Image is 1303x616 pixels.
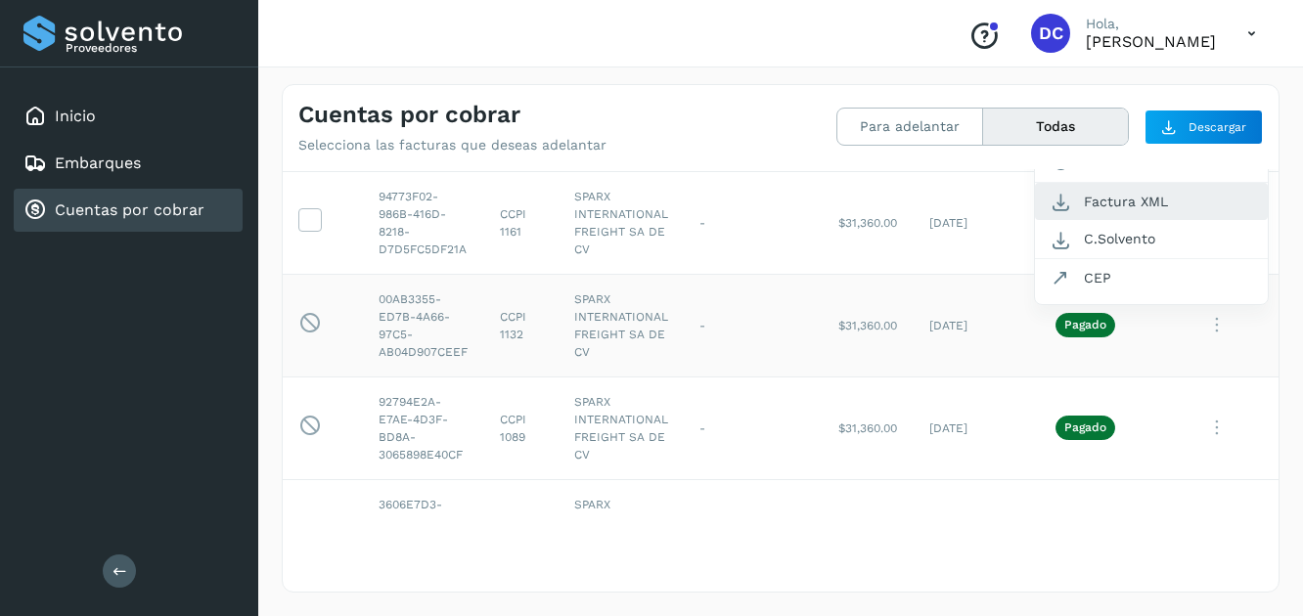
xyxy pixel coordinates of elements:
[1035,220,1268,258] button: C.Solvento
[1035,259,1268,296] button: CEP
[14,95,243,138] div: Inicio
[55,154,141,172] a: Embarques
[55,107,96,125] a: Inicio
[55,200,204,219] a: Cuentas por cobrar
[14,189,243,232] div: Cuentas por cobrar
[1035,183,1268,220] button: Factura XML
[14,142,243,185] div: Embarques
[66,41,235,55] p: Proveedores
